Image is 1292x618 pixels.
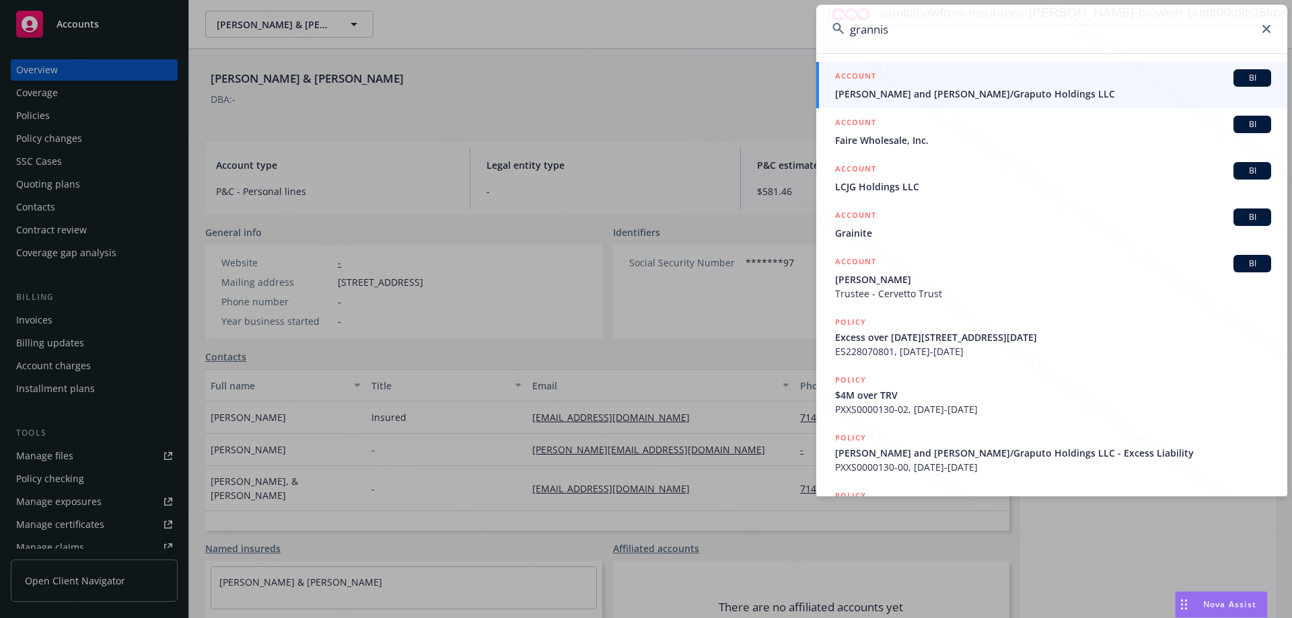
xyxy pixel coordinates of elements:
[816,5,1287,53] input: Search...
[835,344,1271,358] span: ES228070801, [DATE]-[DATE]
[1239,258,1266,270] span: BI
[835,208,876,225] h5: ACCOUNT
[816,481,1287,539] a: POLICY
[835,180,1271,194] span: LCJG Holdings LLC
[1239,165,1266,177] span: BI
[835,489,866,502] h5: POLICY
[835,255,876,271] h5: ACCOUNT
[816,366,1287,424] a: POLICY$4M over TRVPXXS0000130-02, [DATE]-[DATE]
[835,315,866,329] h5: POLICY
[835,69,876,85] h5: ACCOUNT
[816,155,1287,201] a: ACCOUNTBILCJG Holdings LLC
[835,133,1271,147] span: Faire Wholesale, Inc.
[1203,598,1256,610] span: Nova Assist
[835,431,866,445] h5: POLICY
[1175,591,1268,618] button: Nova Assist
[1239,211,1266,223] span: BI
[816,247,1287,308] a: ACCOUNTBI[PERSON_NAME]Trustee - Cervetto Trust
[816,424,1287,481] a: POLICY[PERSON_NAME] and [PERSON_NAME]/Graputo Holdings LLC - Excess LiabilityPXXS0000130-00, [DAT...
[835,87,1271,101] span: [PERSON_NAME] and [PERSON_NAME]/Graputo Holdings LLC
[816,108,1287,155] a: ACCOUNTBIFaire Wholesale, Inc.
[835,330,1271,344] span: Excess over [DATE][STREET_ADDRESS][DATE]
[835,272,1271,286] span: [PERSON_NAME]
[816,62,1287,108] a: ACCOUNTBI[PERSON_NAME] and [PERSON_NAME]/Graputo Holdings LLC
[835,226,1271,240] span: Grainite
[816,308,1287,366] a: POLICYExcess over [DATE][STREET_ADDRESS][DATE]ES228070801, [DATE]-[DATE]
[835,402,1271,416] span: PXXS0000130-02, [DATE]-[DATE]
[1176,592,1192,617] div: Drag to move
[835,162,876,178] h5: ACCOUNT
[1239,72,1266,84] span: BI
[835,388,1271,402] span: $4M over TRV
[816,201,1287,247] a: ACCOUNTBIGrainite
[835,116,876,132] h5: ACCOUNT
[835,373,866,387] h5: POLICY
[835,446,1271,460] span: [PERSON_NAME] and [PERSON_NAME]/Graputo Holdings LLC - Excess Liability
[835,286,1271,301] span: Trustee - Cervetto Trust
[835,460,1271,474] span: PXXS0000130-00, [DATE]-[DATE]
[1239,118,1266,130] span: BI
